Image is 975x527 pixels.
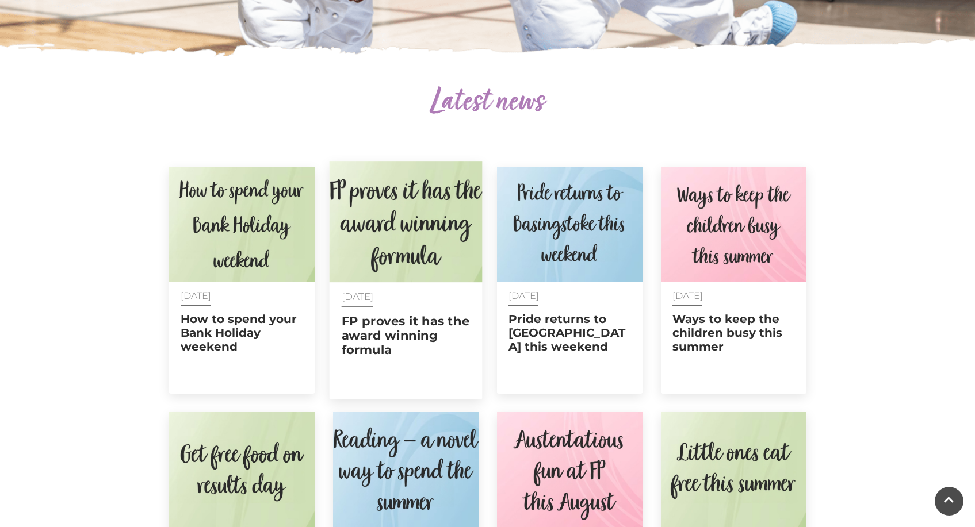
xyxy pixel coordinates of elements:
[181,312,303,353] h2: How to spend your Bank Holiday weekend
[341,291,470,302] p: [DATE]
[169,84,807,121] h2: Latest news
[181,291,303,301] p: [DATE]
[672,312,795,353] h2: Ways to keep the children busy this summer
[508,312,631,353] h2: Pride returns to [GEOGRAPHIC_DATA] this weekend
[672,291,795,301] p: [DATE]
[661,167,806,394] a: [DATE] Ways to keep the children busy this summer
[329,161,482,399] a: [DATE] FP proves it has the award winning formula
[169,167,315,394] a: [DATE] How to spend your Bank Holiday weekend
[508,291,631,301] p: [DATE]
[497,167,643,394] a: [DATE] Pride returns to [GEOGRAPHIC_DATA] this weekend
[341,314,470,357] h2: FP proves it has the award winning formula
